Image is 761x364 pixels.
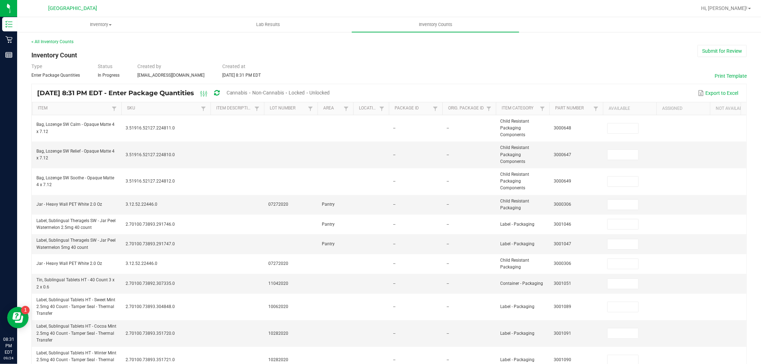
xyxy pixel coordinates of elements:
span: 10062020 [268,304,288,309]
span: -- [447,304,449,309]
span: 3001091 [554,331,571,336]
span: Label, Sublingual Theragels SW - Jar Peel Watermelon 5mg 40 count [36,238,116,250]
p: 09/24 [3,355,14,361]
span: Label - Packaging [500,331,534,336]
a: Filter [538,104,547,113]
span: -- [447,152,449,157]
span: Label, Sublingual Tablets HT - Cocoa Mint 2.5mg 40 Count - Tamper Seal - Thermal Transfer [36,324,116,342]
span: -- [447,241,449,246]
span: -- [393,179,395,184]
span: 3000648 [554,125,571,130]
span: Bag, Lozenge SW Soothe - Opaque Matte 4 x 7.12 [36,175,114,187]
span: -- [447,331,449,336]
div: [DATE] 8:31 PM EDT - Enter Package Quantities [37,87,335,100]
a: Filter [306,104,315,113]
span: -- [447,202,449,207]
button: Submit for Review [697,45,747,57]
span: 3001051 [554,281,571,286]
span: 3.12.52.22446.0 [126,202,157,207]
span: 3.51916.52127.224810.0 [126,152,175,157]
span: 3001090 [554,357,571,362]
span: Jar - Heavy Wall PET White 2.0 Oz [36,202,102,207]
span: 2.70100.73893.291747.0 [126,241,175,246]
a: Lot NumberSortable [270,106,306,111]
span: -- [447,125,449,130]
span: 3.51916.52127.224812.0 [126,179,175,184]
span: -- [393,331,395,336]
span: Pantry [322,241,335,246]
inline-svg: Inventory [5,21,12,28]
p: 08:31 PM EDT [3,336,14,355]
th: Assigned [656,102,710,115]
a: Lab Results [184,17,352,32]
span: Bag, Lozenge SW Calm - Opaque Matte 4 x 7.12 [36,122,115,134]
a: Item CategorySortable [502,106,538,111]
span: [DATE] 8:31 PM EDT [222,73,261,78]
span: 2.70100.73892.307335.0 [126,281,175,286]
span: 3000306 [554,202,571,207]
span: 07272020 [268,202,288,207]
span: -- [447,179,449,184]
button: Print Template [715,72,747,80]
span: -- [447,357,449,362]
span: Child Resistant Packaging Components [500,145,529,164]
span: Label - Packaging [500,304,534,309]
a: Filter [431,104,440,113]
a: Package IdSortable [395,106,431,111]
span: Locked [289,90,305,96]
span: Label - Packaging [500,241,534,246]
span: Label, Sublingual Theragels SW - Jar Peel Watermelon 2.5mg 40 count [36,218,116,230]
span: Cannabis [227,90,248,96]
iframe: Resource center [7,307,29,328]
span: 3001046 [554,222,571,227]
span: Status [98,63,112,69]
span: In Progress [98,73,120,78]
span: Hi, [PERSON_NAME]! [701,5,747,11]
span: [EMAIL_ADDRESS][DOMAIN_NAME] [137,73,204,78]
span: -- [393,152,395,157]
span: 3.51916.52127.224811.0 [126,125,175,130]
span: Non-Cannabis [252,90,284,96]
a: Inventory Counts [352,17,519,32]
span: Child Resistant Packaging [500,199,529,210]
span: Created by [137,63,161,69]
span: Container - Packaging [500,281,543,286]
span: -- [447,281,449,286]
a: < All Inventory Counts [31,39,73,44]
a: ItemSortable [38,106,110,111]
span: 3.12.52.22446.0 [126,261,157,266]
inline-svg: Reports [5,51,12,58]
span: -- [393,281,395,286]
span: 10282020 [268,357,288,362]
a: Filter [592,104,600,113]
span: 3000647 [554,152,571,157]
span: 3000306 [554,261,571,266]
span: 07272020 [268,261,288,266]
span: Unlocked [310,90,330,96]
inline-svg: Retail [5,36,12,43]
span: -- [447,222,449,227]
span: Inventory Counts [409,21,462,28]
span: Tin, Sublingual Tablets HT - 40 Count 3 x 2 x 0.6 [36,277,115,289]
span: -- [393,125,395,130]
span: 2.70100.73893.291746.0 [126,222,175,227]
span: -- [393,304,395,309]
a: AreaSortable [323,106,341,111]
span: Pantry [322,202,335,207]
span: Label - Packaging [500,357,534,362]
span: -- [393,357,395,362]
span: Pantry [322,222,335,227]
a: Orig. Package IdSortable [448,106,484,111]
a: Filter [484,104,493,113]
span: 3001047 [554,241,571,246]
span: 3001089 [554,304,571,309]
span: Child Resistant Packaging Components [500,119,529,137]
a: Filter [253,104,261,113]
a: SKUSortable [127,106,199,111]
span: Child Resistant Packaging Components [500,172,529,190]
iframe: Resource center unread badge [21,306,30,314]
a: Item DescriptionSortable [216,106,252,111]
span: 3000649 [554,179,571,184]
span: Bag, Lozenge SW Relief - Opaque Matte 4 x 7.12 [36,149,115,160]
